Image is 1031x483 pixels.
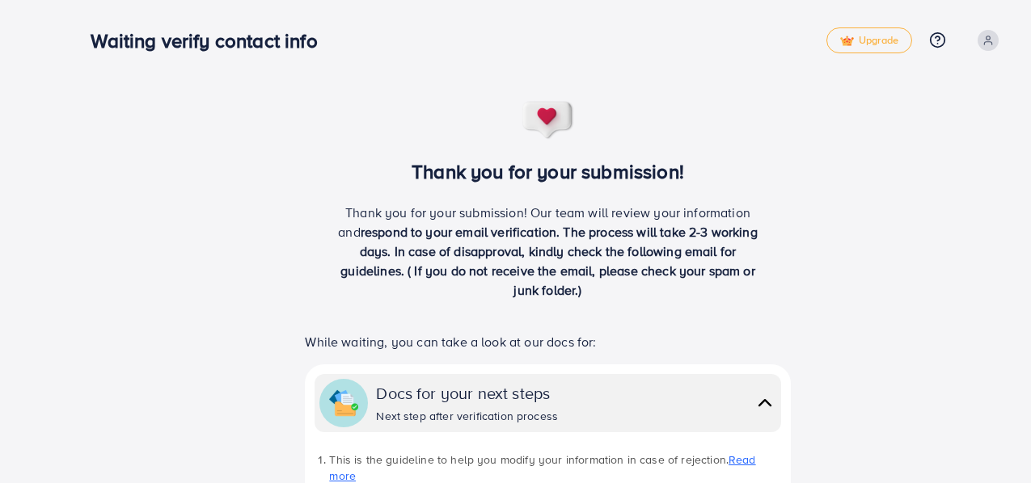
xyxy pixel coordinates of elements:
[840,36,854,47] img: tick
[376,381,558,405] div: Docs for your next steps
[305,332,790,351] p: While waiting, you can take a look at our docs for:
[826,27,912,53] a: tickUpgrade
[376,408,558,424] div: Next step after verification process
[91,29,330,52] h3: Waiting verify contact info
[329,388,358,418] img: collapse
[278,160,818,183] h3: Thank you for your submission!
[754,391,776,414] img: collapse
[332,203,764,300] p: Thank you for your submission! Our team will review your information and
[522,100,575,141] img: success
[840,35,898,47] span: Upgrade
[340,223,758,299] span: respond to your email verification. The process will take 2-3 working days. In case of disapprova...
